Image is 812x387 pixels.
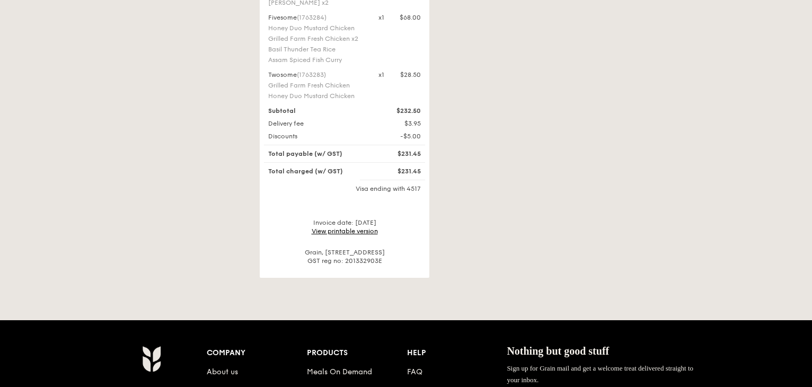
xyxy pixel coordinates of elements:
[142,346,161,372] img: Grain
[262,167,372,175] div: Total charged (w/ GST)
[407,367,422,376] a: FAQ
[268,13,366,22] div: Fivesome
[372,167,427,175] div: $231.45
[207,346,307,360] div: Company
[264,248,425,265] div: Grain, [STREET_ADDRESS] GST reg no: 201332903E
[312,227,378,235] a: View printable version
[268,45,366,54] div: Basil Thunder Tea Rice
[400,13,421,22] div: $68.00
[407,346,507,360] div: Help
[378,71,384,79] div: x1
[268,24,366,32] div: Honey Duo Mustard Chicken
[297,14,326,21] span: (1763284)
[307,346,407,360] div: Products
[262,132,372,140] div: Discounts
[262,119,372,128] div: Delivery fee
[268,150,342,157] span: Total payable (w/ GST)
[268,34,366,43] div: Grilled Farm Fresh Chicken x2
[262,107,372,115] div: Subtotal
[372,149,427,158] div: $231.45
[507,364,693,384] span: Sign up for Grain mail and get a welcome treat delivered straight to your inbox.
[264,184,425,193] div: Visa ending with 4517
[372,119,427,128] div: $3.95
[307,367,372,376] a: Meals On Demand
[378,13,384,22] div: x1
[268,92,366,100] div: Honey Duo Mustard Chicken
[268,81,366,90] div: Grilled Farm Fresh Chicken
[372,107,427,115] div: $232.50
[207,367,238,376] a: About us
[268,71,366,79] div: Twosome
[400,71,421,79] div: $28.50
[264,218,425,235] div: Invoice date: [DATE]
[372,132,427,140] div: -$5.00
[268,56,366,64] div: Assam Spiced Fish Curry
[507,345,609,357] span: Nothing but good stuff
[297,71,326,78] span: (1763283)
